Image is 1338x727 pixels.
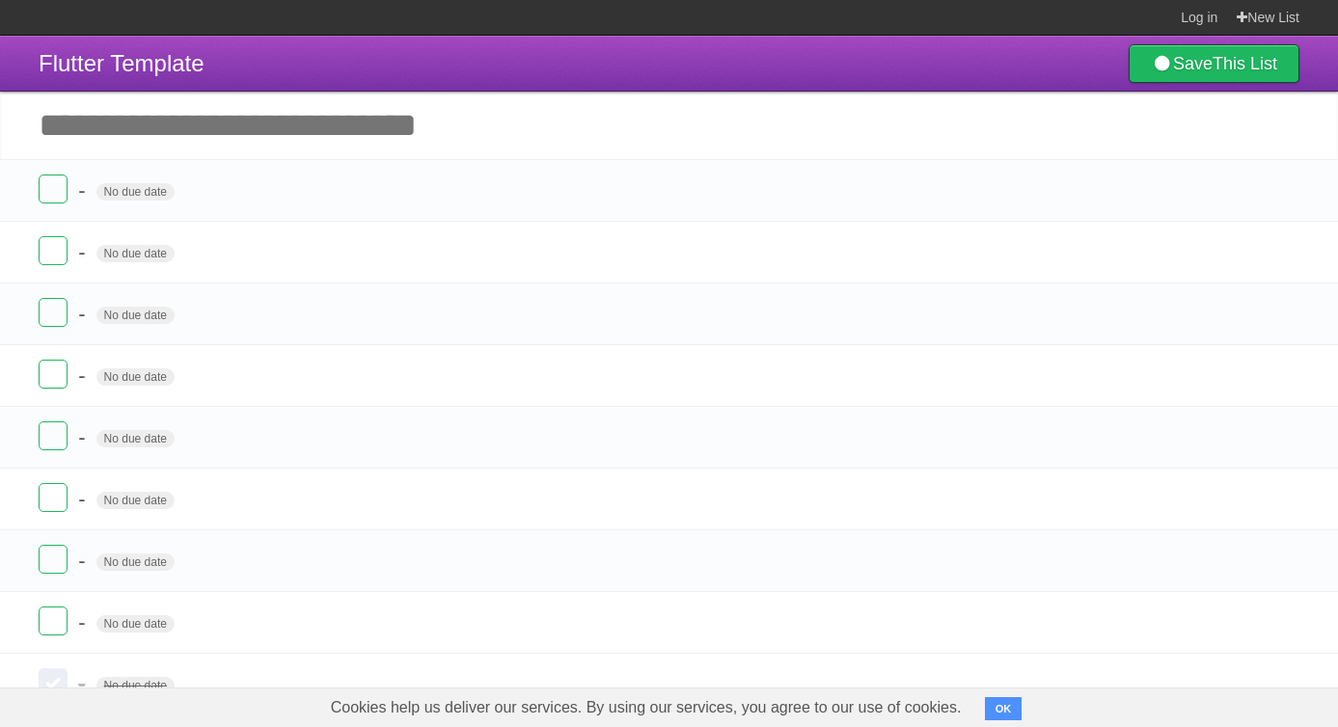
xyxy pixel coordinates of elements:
span: No due date [96,430,175,447]
span: - [78,425,90,449]
label: Done [39,545,68,574]
label: Done [39,668,68,697]
span: Flutter Template [39,50,205,76]
label: Done [39,483,68,512]
span: - [78,487,90,511]
span: No due date [96,245,175,262]
label: Done [39,606,68,635]
span: No due date [96,553,175,571]
label: Done [39,175,68,203]
span: No due date [96,183,175,201]
span: No due date [96,615,175,633]
button: OK [985,697,1023,720]
b: This List [1213,54,1277,73]
span: - [78,610,90,634]
label: Done [39,421,68,450]
span: - [78,672,90,696]
span: Cookies help us deliver our services. By using our services, you agree to our use of cookies. [312,688,981,727]
a: SaveThis List [1129,44,1299,83]
span: - [78,363,90,388]
span: No due date [96,368,175,386]
label: Done [39,360,68,389]
span: - [78,549,90,573]
span: - [78,178,90,202]
span: No due date [96,677,175,694]
span: No due date [96,307,175,324]
span: - [78,302,90,326]
label: Done [39,236,68,265]
span: No due date [96,492,175,509]
label: Done [39,298,68,327]
span: - [78,240,90,264]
